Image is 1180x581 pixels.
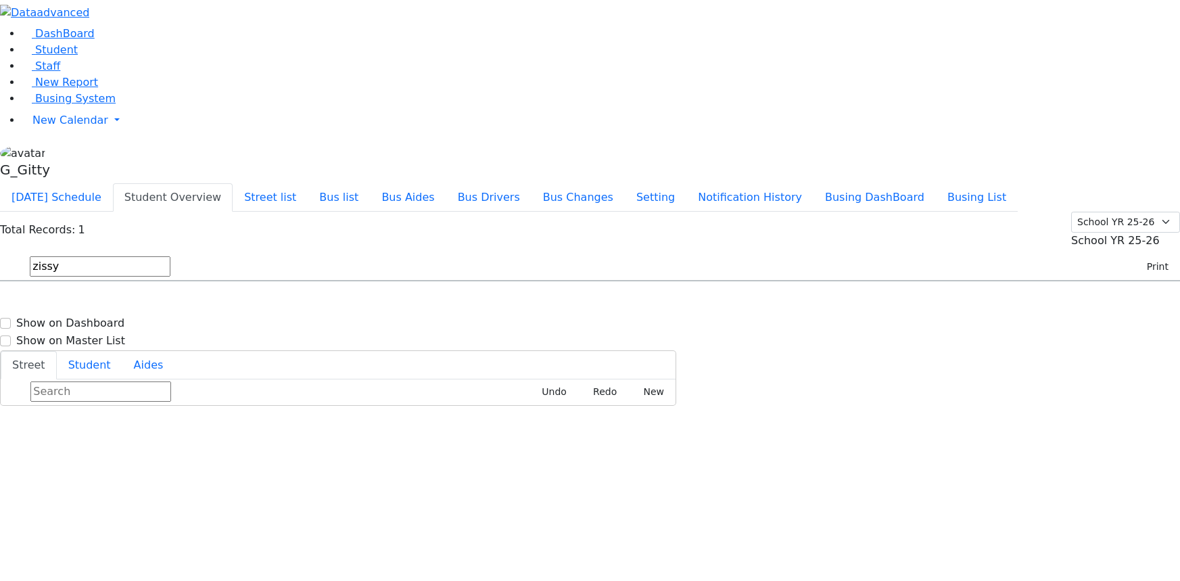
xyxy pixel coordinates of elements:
[686,183,813,212] button: Notification History
[32,114,108,126] span: New Calendar
[122,351,175,379] button: Aides
[30,256,170,277] input: Search
[30,381,171,402] input: Search
[625,183,686,212] button: Setting
[57,351,122,379] button: Student
[532,183,625,212] button: Bus Changes
[936,183,1018,212] button: Busing List
[16,333,125,349] label: Show on Master List
[22,92,116,105] a: Busing System
[16,315,124,331] label: Show on Dashboard
[22,60,60,72] a: Staff
[1,379,676,405] div: Street
[527,381,573,402] button: Undo
[35,92,116,105] span: Busing System
[308,183,370,212] button: Bus list
[1131,256,1175,277] button: Print
[22,27,95,40] a: DashBoard
[813,183,936,212] button: Busing DashBoard
[35,27,95,40] span: DashBoard
[1071,234,1160,247] span: School YR 25-26
[35,76,98,89] span: New Report
[578,381,623,402] button: Redo
[1071,212,1180,233] select: Default select example
[1,351,57,379] button: Street
[22,43,78,56] a: Student
[370,183,446,212] button: Bus Aides
[446,183,532,212] button: Bus Drivers
[78,223,85,236] span: 1
[22,107,1180,134] a: New Calendar
[233,183,308,212] button: Street list
[628,381,670,402] button: New
[35,43,78,56] span: Student
[35,60,60,72] span: Staff
[113,183,233,212] button: Student Overview
[22,76,98,89] a: New Report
